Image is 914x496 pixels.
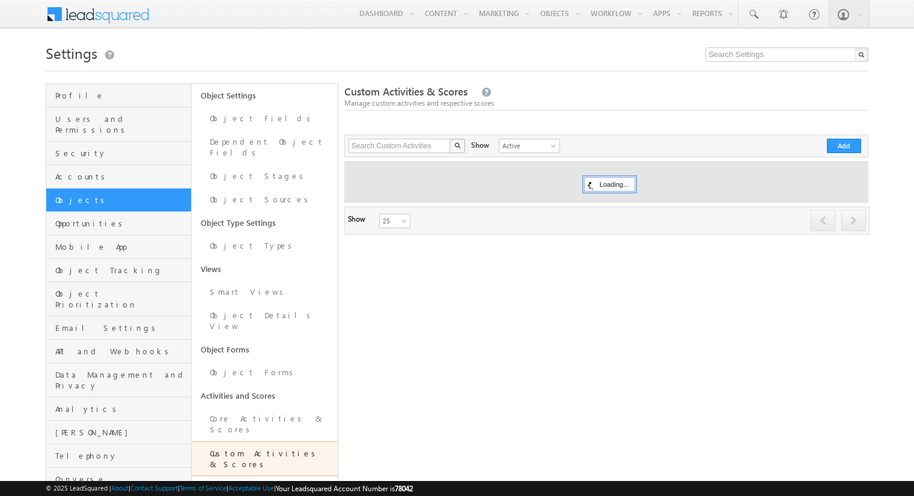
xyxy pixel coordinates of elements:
[705,47,868,62] input: Search Settings
[55,346,188,357] span: API and Webhooks
[55,288,188,310] span: Object Prioritization
[379,214,410,228] a: 25
[192,407,337,441] a: Core Activities & Scores
[55,265,188,276] span: Object Tracking
[46,421,191,444] a: [PERSON_NAME]
[111,484,129,492] a: About
[46,444,191,468] a: Telephony
[192,165,337,188] a: Object Stages
[380,216,412,226] span: 25
[395,484,413,493] span: 78042
[55,90,188,101] span: Profile
[344,98,868,109] div: Manage custom activities and respective scores
[46,398,191,421] a: Analytics
[46,212,191,235] a: Opportunities
[130,484,178,492] a: Contact Support
[454,142,460,148] img: Search
[46,84,191,107] a: Profile
[55,195,188,205] span: Objects
[55,148,188,159] span: Security
[192,130,337,165] a: Dependent Object Fields
[55,404,188,414] span: Analytics
[192,188,337,211] a: Object Sources
[46,259,191,282] a: Object Tracking
[192,441,337,476] a: Custom Activities & Scores
[46,165,191,189] a: Accounts
[46,189,191,212] a: Objects
[55,171,188,182] span: Accounts
[499,139,560,153] a: Active
[499,141,556,151] span: Active
[344,85,468,98] span: Custom Activities & Scores
[55,427,188,438] span: [PERSON_NAME]
[192,234,337,258] a: Object Types
[55,113,188,135] span: Users and Permissions
[46,340,191,363] a: API and Webhooks
[46,468,191,491] a: Converse
[471,139,489,151] div: Show
[192,338,337,361] a: Object Forms
[192,211,337,234] a: Object Type Settings
[55,450,188,461] span: Telephony
[55,474,188,485] span: Converse
[192,280,337,304] a: Smart Views
[276,484,413,493] span: Your Leadsquared Account Number is
[55,218,188,229] span: Opportunities
[46,235,191,259] a: Mobile App
[827,139,861,153] button: Add
[192,258,337,280] a: Views
[584,177,635,192] div: Loading...
[46,107,191,142] a: Users and Permissions
[46,142,191,165] a: Security
[192,107,337,130] a: Object Fields
[55,369,188,391] span: Data Management and Privacy
[192,384,337,407] a: Activities and Scores
[348,214,370,225] div: Show
[192,361,337,384] a: Object Forms
[55,241,188,252] span: Mobile App
[46,316,191,340] a: Email Settings
[46,43,97,62] span: Settings
[180,484,227,492] a: Terms of Service
[46,363,191,398] a: Data Management and Privacy
[228,484,274,492] a: Acceptable Use
[46,282,191,316] a: Object Prioritization
[192,84,337,107] a: Object Settings
[55,322,188,333] span: Email Settings
[192,304,337,338] a: Object Details View
[46,483,413,494] span: © 2025 LeadSquared | | | | |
